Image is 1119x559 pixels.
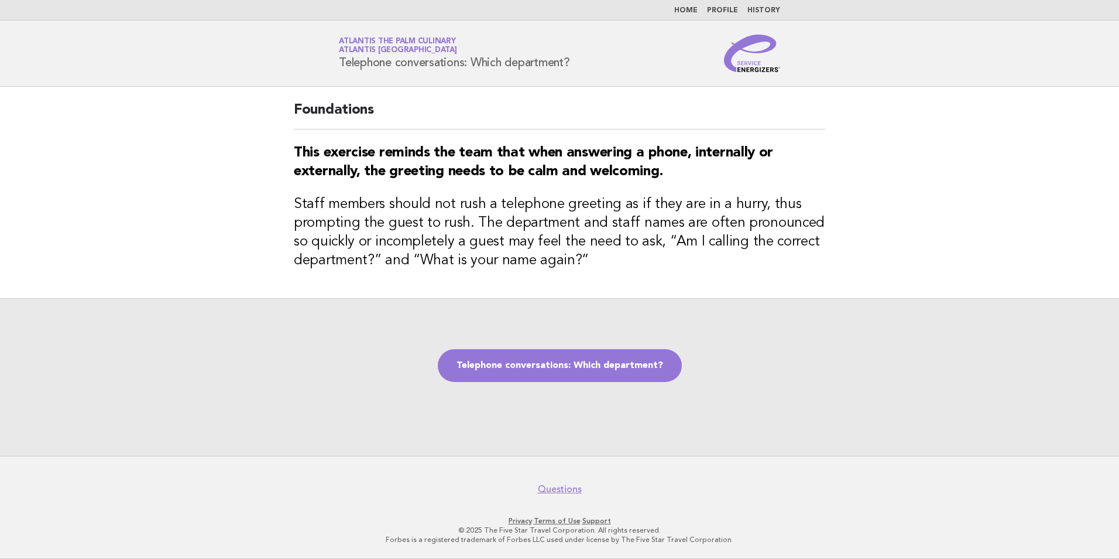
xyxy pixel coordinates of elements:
[438,349,682,382] a: Telephone conversations: Which department?
[534,517,581,525] a: Terms of Use
[201,516,918,526] p: · ·
[538,483,582,495] a: Questions
[707,7,738,14] a: Profile
[294,146,773,179] strong: This exercise reminds the team that when answering a phone, internally or externally, the greetin...
[724,35,780,72] img: Service Energizers
[582,517,611,525] a: Support
[294,195,825,270] h3: Staff members should not rush a telephone greeting as if they are in a hurry, thus prompting the ...
[747,7,780,14] a: History
[201,535,918,544] p: Forbes is a registered trademark of Forbes LLC used under license by The Five Star Travel Corpora...
[339,47,457,54] span: Atlantis [GEOGRAPHIC_DATA]
[674,7,698,14] a: Home
[339,38,457,54] a: Atlantis The Palm CulinaryAtlantis [GEOGRAPHIC_DATA]
[339,38,570,69] h1: Telephone conversations: Which department?
[201,526,918,535] p: © 2025 The Five Star Travel Corporation. All rights reserved.
[509,517,532,525] a: Privacy
[294,101,825,129] h2: Foundations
